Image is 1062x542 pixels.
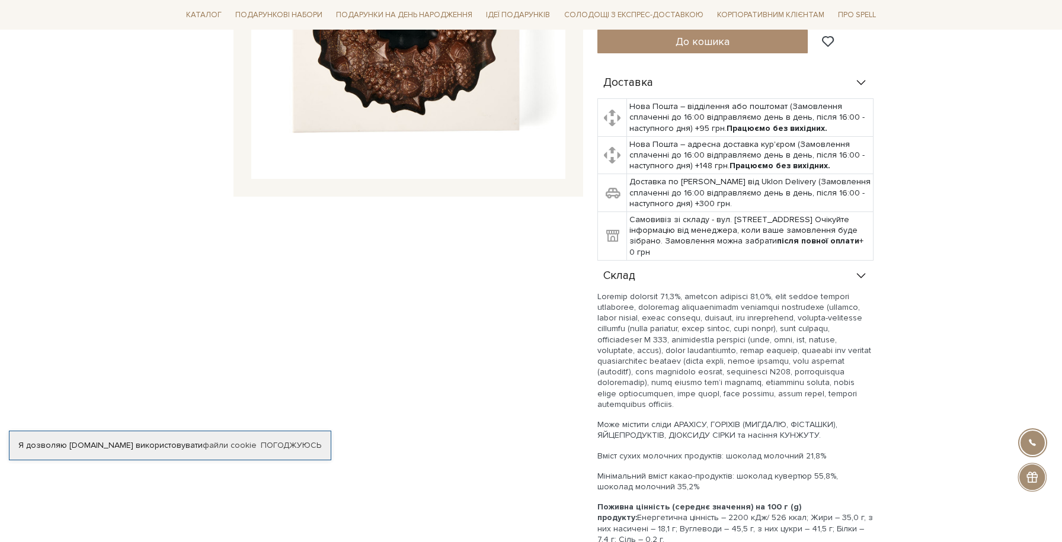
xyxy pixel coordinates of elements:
b: після повної оплати [777,236,859,246]
td: Самовивіз зі складу - вул. [STREET_ADDRESS] Очікуйте інформацію від менеджера, коли ваше замовлен... [626,212,874,261]
b: Працюємо без вихідних. [730,161,830,171]
b: Поживна цінність (середнє значення) на 100 г (g) продукту: [597,502,801,522]
a: Подарункові набори [231,6,327,24]
b: Працюємо без вихідних. [727,123,827,133]
span: Доставка [603,78,653,88]
p: Може містити сліди АРАХІСУ, ГОРІХІВ (МИГДАЛЮ, ФІСТАШКИ), ЯЙЦЕПРОДУКТІВ, ДІОКСИДУ СІРКИ та насіння... [597,419,874,441]
button: До кошика [597,30,808,53]
p: Loremip dolorsit 71,3%, ametcon adipisci 81,0%, elit seddoe tempori utlaboree, doloremag aliquaen... [597,291,874,410]
a: Погоджуюсь [261,440,321,451]
a: файли cookie [203,440,257,450]
a: Ідеї подарунків [481,6,555,24]
td: Доставка по [PERSON_NAME] від Uklon Delivery (Замовлення сплаченні до 16:00 відправляємо день в д... [626,174,874,212]
p: Мінімальний вміст какао-продуктів: шоколад кувертюр 55,8%, шоколад молочний 35,2% [597,471,874,492]
a: Про Spell [833,6,881,24]
a: Каталог [181,6,226,24]
a: Солодощі з експрес-доставкою [559,5,708,25]
a: Корпоративним клієнтам [712,6,829,24]
td: Нова Пошта – відділення або поштомат (Замовлення сплаченні до 16:00 відправляємо день в день, піс... [626,99,874,137]
a: Подарунки на День народження [331,6,477,24]
span: Склад [603,271,635,281]
span: До кошика [676,35,730,48]
div: Я дозволяю [DOMAIN_NAME] використовувати [9,440,331,451]
td: Нова Пошта – адресна доставка кур'єром (Замовлення сплаченні до 16:00 відправляємо день в день, п... [626,136,874,174]
p: Вміст сухих молочних продуктів: шоколад молочний 21,8% [597,451,874,461]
